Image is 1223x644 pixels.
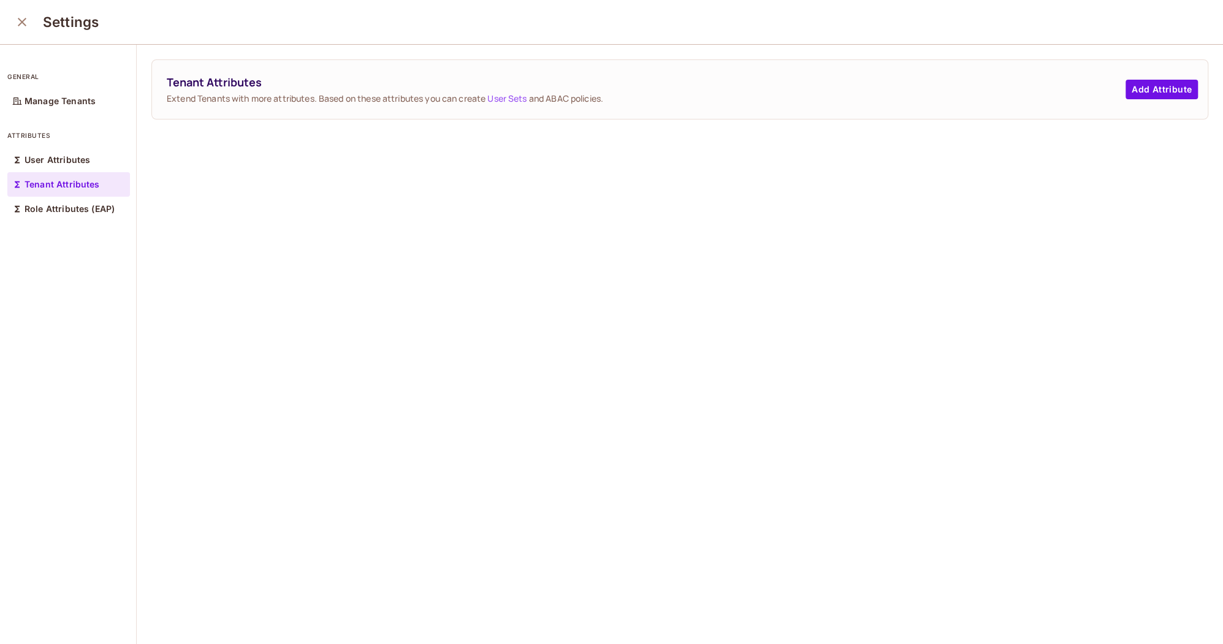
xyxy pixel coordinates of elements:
p: general [7,72,130,81]
span: Extend Tenants with more attributes. Based on these attributes you can create and ABAC policies. [167,93,1126,104]
span: Tenant Attributes [167,75,1126,90]
p: Role Attributes (EAP) [25,204,115,214]
p: Manage Tenants [25,96,96,106]
p: Tenant Attributes [25,180,100,189]
a: User Sets [487,93,527,104]
button: Add Attribute [1126,80,1198,99]
p: attributes [7,131,130,140]
button: close [10,10,34,34]
h3: Settings [43,13,99,31]
p: User Attributes [25,155,90,165]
